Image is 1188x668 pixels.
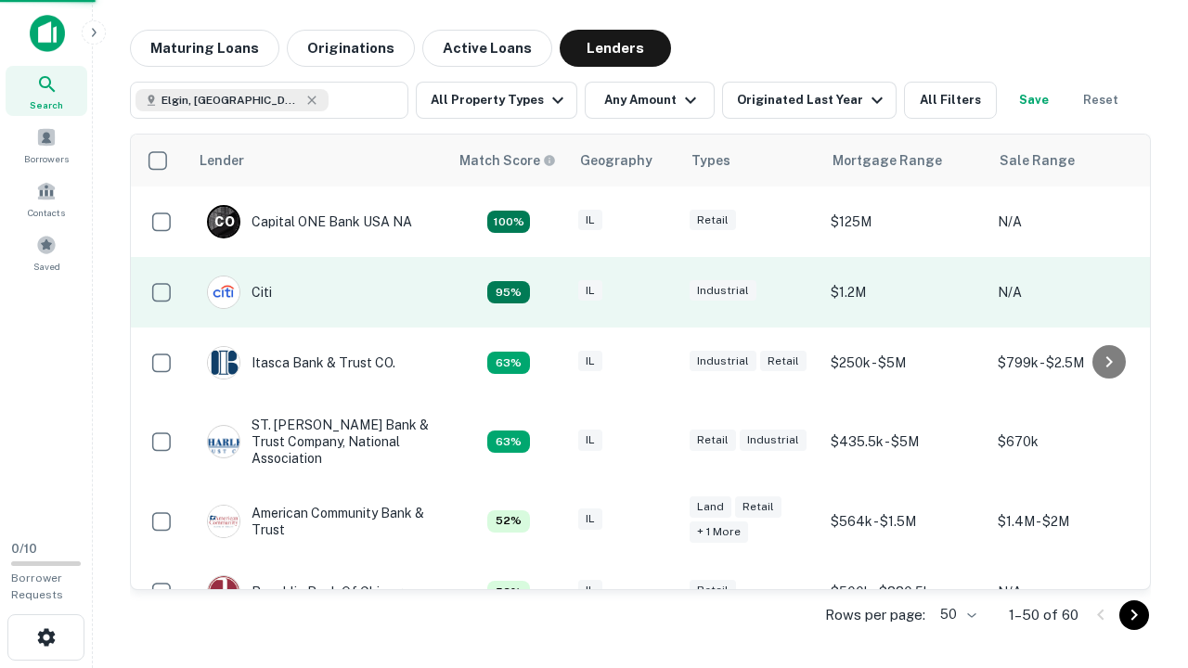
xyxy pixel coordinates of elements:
[207,505,430,538] div: American Community Bank & Trust
[569,135,680,186] th: Geography
[416,82,577,119] button: All Property Types
[722,82,897,119] button: Originated Last Year
[207,417,430,468] div: ST. [PERSON_NAME] Bank & Trust Company, National Association
[448,135,569,186] th: Capitalize uses an advanced AI algorithm to match your search with the best lender. The match sco...
[130,30,279,67] button: Maturing Loans
[580,149,652,172] div: Geography
[825,604,925,626] p: Rows per page:
[578,508,602,530] div: IL
[1071,82,1130,119] button: Reset
[6,120,87,170] a: Borrowers
[690,430,736,451] div: Retail
[578,210,602,231] div: IL
[578,280,602,302] div: IL
[208,506,239,537] img: picture
[821,398,988,486] td: $435.5k - $5M
[690,580,736,601] div: Retail
[988,398,1156,486] td: $670k
[933,601,979,628] div: 50
[24,151,69,166] span: Borrowers
[200,149,244,172] div: Lender
[208,347,239,379] img: picture
[28,205,65,220] span: Contacts
[208,276,239,308] img: picture
[833,149,942,172] div: Mortgage Range
[680,135,821,186] th: Types
[33,259,60,274] span: Saved
[760,351,807,372] div: Retail
[821,557,988,627] td: $500k - $880.5k
[690,351,756,372] div: Industrial
[690,496,731,518] div: Land
[459,150,552,171] h6: Match Score
[690,521,748,543] div: + 1 more
[207,346,395,379] div: Itasca Bank & Trust CO.
[487,430,530,453] div: Capitalize uses an advanced AI algorithm to match your search with the best lender. The match sco...
[988,135,1156,186] th: Sale Range
[988,257,1156,328] td: N/A
[1119,600,1149,630] button: Go to next page
[11,572,63,601] span: Borrower Requests
[988,557,1156,627] td: N/A
[821,135,988,186] th: Mortgage Range
[904,82,997,119] button: All Filters
[578,580,602,601] div: IL
[208,576,239,608] img: picture
[459,150,556,171] div: Capitalize uses an advanced AI algorithm to match your search with the best lender. The match sco...
[735,496,781,518] div: Retail
[1000,149,1075,172] div: Sale Range
[6,66,87,116] a: Search
[487,281,530,303] div: Capitalize uses an advanced AI algorithm to match your search with the best lender. The match sco...
[821,186,988,257] td: $125M
[487,352,530,374] div: Capitalize uses an advanced AI algorithm to match your search with the best lender. The match sco...
[487,581,530,603] div: Capitalize uses an advanced AI algorithm to match your search with the best lender. The match sco...
[6,173,87,224] a: Contacts
[988,486,1156,557] td: $1.4M - $2M
[422,30,552,67] button: Active Loans
[988,186,1156,257] td: N/A
[690,280,756,302] div: Industrial
[287,30,415,67] button: Originations
[691,149,730,172] div: Types
[821,486,988,557] td: $564k - $1.5M
[207,205,412,238] div: Capital ONE Bank USA NA
[988,328,1156,398] td: $799k - $2.5M
[207,276,272,309] div: Citi
[207,575,410,609] div: Republic Bank Of Chicago
[585,82,715,119] button: Any Amount
[161,92,301,109] span: Elgin, [GEOGRAPHIC_DATA], [GEOGRAPHIC_DATA]
[30,15,65,52] img: capitalize-icon.png
[560,30,671,67] button: Lenders
[578,351,602,372] div: IL
[487,510,530,533] div: Capitalize uses an advanced AI algorithm to match your search with the best lender. The match sco...
[11,542,37,556] span: 0 / 10
[578,430,602,451] div: IL
[214,212,234,232] p: C O
[821,257,988,328] td: $1.2M
[1009,604,1078,626] p: 1–50 of 60
[821,328,988,398] td: $250k - $5M
[6,227,87,277] a: Saved
[1095,520,1188,609] iframe: Chat Widget
[188,135,448,186] th: Lender
[1004,82,1064,119] button: Save your search to get updates of matches that match your search criteria.
[690,210,736,231] div: Retail
[30,97,63,112] span: Search
[737,89,888,111] div: Originated Last Year
[208,426,239,457] img: picture
[487,211,530,233] div: Capitalize uses an advanced AI algorithm to match your search with the best lender. The match sco...
[740,430,807,451] div: Industrial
